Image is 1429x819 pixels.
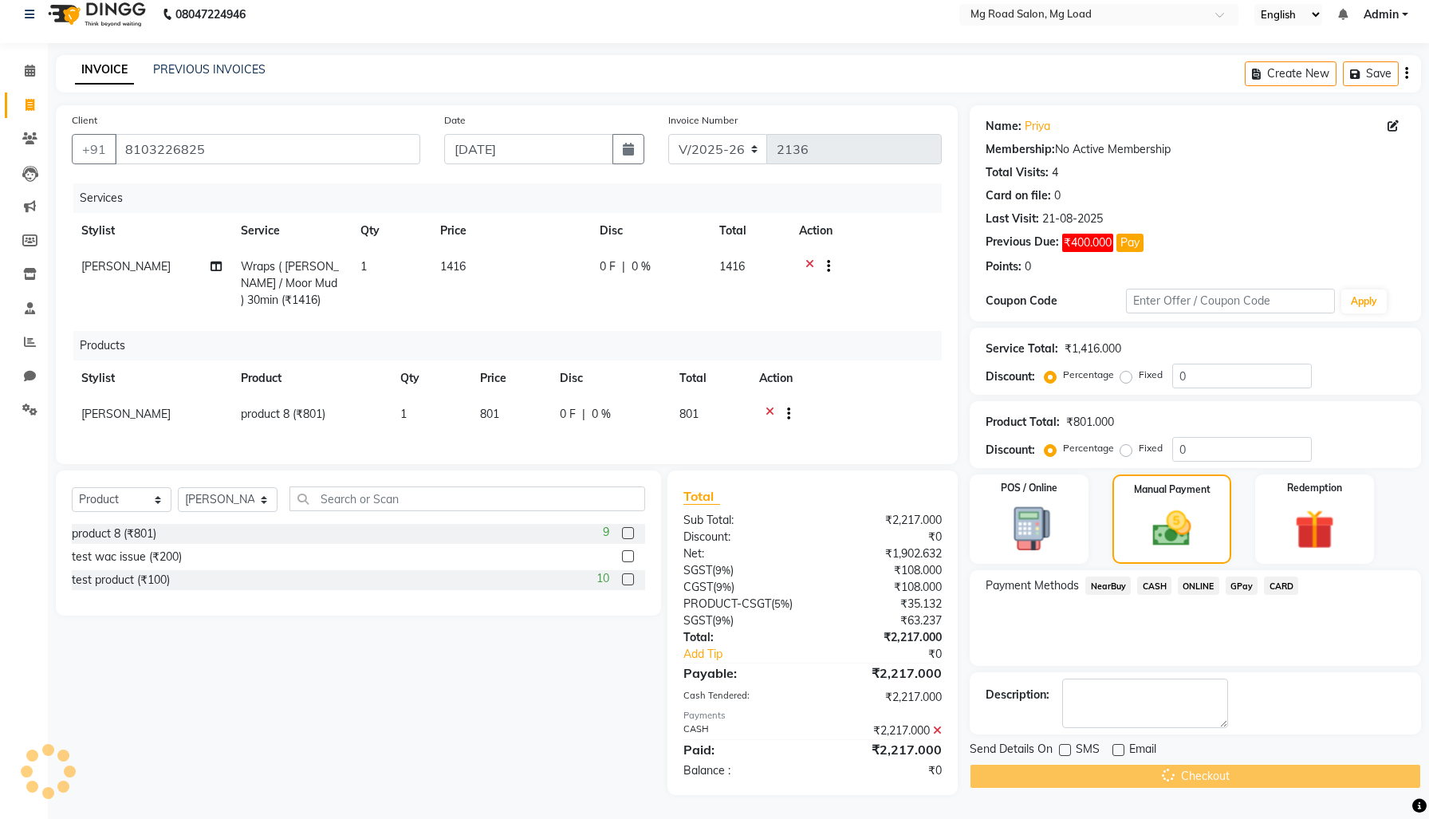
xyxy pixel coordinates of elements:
[1063,368,1114,382] label: Percentage
[813,529,954,545] div: ₹0
[1126,289,1336,313] input: Enter Offer / Coupon Code
[231,213,351,249] th: Service
[813,762,954,779] div: ₹0
[716,581,731,593] span: 9%
[671,689,813,706] div: Cash Tendered:
[683,488,720,505] span: Total
[603,524,609,541] span: 9
[444,113,466,128] label: Date
[668,113,738,128] label: Invoice Number
[81,259,171,274] span: [PERSON_NAME]
[1364,6,1399,23] span: Admin
[1343,61,1399,86] button: Save
[351,213,431,249] th: Qty
[1282,505,1348,554] img: _gift.svg
[480,407,499,421] span: 801
[683,709,942,723] div: Payments
[592,406,611,423] span: 0 %
[1062,234,1113,252] span: ₹400.000
[813,562,954,579] div: ₹108.000
[72,213,231,249] th: Stylist
[622,258,625,275] span: |
[81,407,171,421] span: [PERSON_NAME]
[986,414,1060,431] div: Product Total:
[789,213,942,249] th: Action
[1137,577,1171,595] span: CASH
[671,629,813,646] div: Total:
[813,596,954,612] div: ₹35.132
[1341,289,1387,313] button: Apply
[632,258,651,275] span: 0 %
[1139,441,1163,455] label: Fixed
[679,407,699,421] span: 801
[115,134,420,164] input: Search by Name/Mobile/Email/Code
[986,234,1059,252] div: Previous Due:
[1226,577,1258,595] span: GPay
[986,118,1022,135] div: Name:
[391,360,470,396] th: Qty
[1129,741,1156,761] span: Email
[671,646,837,663] a: Add Tip
[683,563,712,577] span: sgst
[1140,506,1203,551] img: _cash.svg
[671,512,813,529] div: Sub Total:
[671,596,813,612] div: ( )
[72,572,170,589] div: test product (₹100)
[1287,481,1342,495] label: Redemption
[1054,187,1061,204] div: 0
[440,259,466,274] span: 1416
[986,141,1405,158] div: No Active Membership
[1076,741,1100,761] span: SMS
[1066,414,1114,431] div: ₹801.000
[986,141,1055,158] div: Membership:
[1178,577,1219,595] span: ONLINE
[1065,341,1121,357] div: ₹1,416.000
[600,258,616,275] span: 0 F
[289,486,645,511] input: Search or Scan
[671,612,813,629] div: ( )
[590,213,710,249] th: Disc
[431,213,590,249] th: Price
[1134,482,1211,497] label: Manual Payment
[550,360,670,396] th: Disc
[813,663,954,683] div: ₹2,217.000
[72,360,231,396] th: Stylist
[813,629,954,646] div: ₹2,217.000
[970,741,1053,761] span: Send Details On
[153,62,266,77] a: PREVIOUS INVOICES
[986,293,1125,309] div: Coupon Code
[1116,234,1144,252] button: Pay
[1052,164,1058,181] div: 4
[683,580,713,594] span: cgst
[813,689,954,706] div: ₹2,217.000
[582,406,585,423] span: |
[1245,61,1336,86] button: Create New
[986,368,1035,385] div: Discount:
[813,579,954,596] div: ₹108.000
[986,442,1035,459] div: Discount:
[671,663,813,683] div: Payable:
[470,360,550,396] th: Price
[73,331,954,360] div: Products
[596,570,609,587] span: 10
[837,646,955,663] div: ₹0
[813,612,954,629] div: ₹63.237
[72,549,182,565] div: test wac issue (₹200)
[813,723,954,739] div: ₹2,217.000
[715,564,730,577] span: 9%
[72,113,97,128] label: Client
[671,579,813,596] div: ( )
[986,164,1049,181] div: Total Visits:
[1063,441,1114,455] label: Percentage
[72,134,116,164] button: +91
[231,360,391,396] th: Product
[670,360,750,396] th: Total
[1139,368,1163,382] label: Fixed
[813,512,954,529] div: ₹2,217.000
[683,613,712,628] span: sgst
[360,259,367,274] span: 1
[813,545,954,562] div: ₹1,902.632
[683,597,771,611] span: product-csgt
[560,406,576,423] span: 0 F
[671,562,813,579] div: ( )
